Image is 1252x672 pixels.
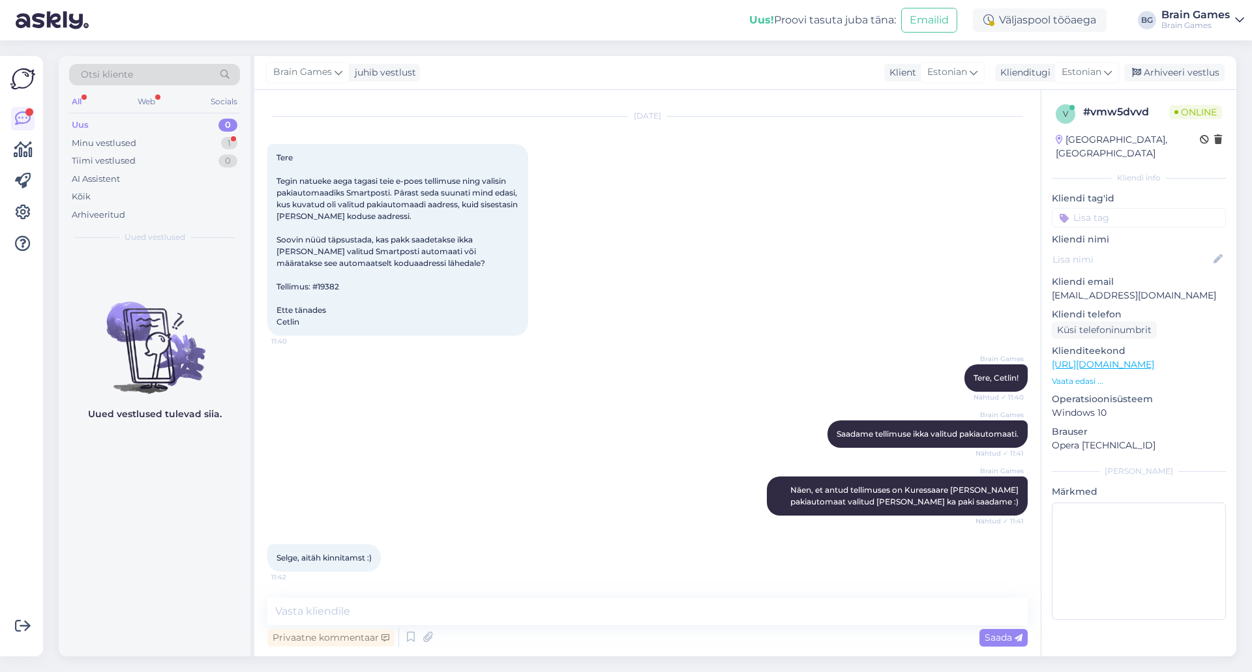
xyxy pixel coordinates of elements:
[973,8,1107,32] div: Väljaspool tööaega
[135,93,158,110] div: Web
[975,466,1024,476] span: Brain Games
[10,66,35,91] img: Askly Logo
[901,8,957,33] button: Emailid
[350,66,416,80] div: juhib vestlust
[1052,308,1226,321] p: Kliendi telefon
[72,119,89,132] div: Uus
[271,572,320,582] span: 11:42
[1052,275,1226,289] p: Kliendi email
[1161,20,1230,31] div: Brain Games
[1063,109,1068,119] span: v
[790,485,1021,506] span: Näen, et antud tellimuses on Kuressaare [PERSON_NAME] pakiautomaat valitud [PERSON_NAME] ka paki ...
[271,336,320,346] span: 11:40
[1124,64,1225,81] div: Arhiveeri vestlus
[276,553,372,562] span: Selge, aitäh kinnitamst :)
[1052,344,1226,358] p: Klienditeekond
[837,429,1019,439] span: Saadame tellimuse ikka valitud pakiautomaati.
[927,65,967,80] span: Estonian
[1083,104,1169,120] div: # vmw5dvvd
[1161,10,1244,31] a: Brain GamesBrain Games
[884,66,916,80] div: Klient
[72,209,125,222] div: Arhiveeritud
[276,153,520,327] span: Tere Tegin natueke aega tagasi teie e-poes tellimuse ning valisin pakiautomaadiks Smartposti. Pär...
[208,93,240,110] div: Socials
[218,119,237,132] div: 0
[1052,172,1226,184] div: Kliendi info
[749,12,896,28] div: Proovi tasuta juba täna:
[267,110,1028,122] div: [DATE]
[974,373,1019,383] span: Tere, Cetlin!
[1056,133,1200,160] div: [GEOGRAPHIC_DATA], [GEOGRAPHIC_DATA]
[1062,65,1101,80] span: Estonian
[218,154,237,168] div: 0
[1052,439,1226,452] p: Opera [TECHNICAL_ID]
[1052,289,1226,302] p: [EMAIL_ADDRESS][DOMAIN_NAME]
[273,65,332,80] span: Brain Games
[69,93,84,110] div: All
[995,66,1051,80] div: Klienditugi
[1052,321,1157,339] div: Küsi telefoninumbrit
[72,190,91,203] div: Kõik
[1161,10,1230,20] div: Brain Games
[1052,425,1226,439] p: Brauser
[72,173,120,186] div: AI Assistent
[221,137,237,150] div: 1
[72,137,136,150] div: Minu vestlused
[88,407,222,421] p: Uued vestlused tulevad siia.
[1052,192,1226,205] p: Kliendi tag'id
[125,231,185,243] span: Uued vestlused
[1052,375,1226,387] p: Vaata edasi ...
[1138,11,1156,29] div: BG
[72,154,136,168] div: Tiimi vestlused
[1052,233,1226,246] p: Kliendi nimi
[1052,465,1226,477] div: [PERSON_NAME]
[985,632,1022,643] span: Saada
[975,448,1024,458] span: Nähtud ✓ 11:41
[975,410,1024,420] span: Brain Games
[975,354,1024,364] span: Brain Games
[1052,485,1226,499] p: Märkmed
[59,278,250,396] img: No chats
[267,629,395,647] div: Privaatne kommentaar
[1169,105,1222,119] span: Online
[1052,406,1226,420] p: Windows 10
[81,68,133,81] span: Otsi kliente
[1052,392,1226,406] p: Operatsioonisüsteem
[1052,208,1226,227] input: Lisa tag
[1052,252,1211,267] input: Lisa nimi
[1052,358,1154,370] a: [URL][DOMAIN_NAME]
[975,516,1024,526] span: Nähtud ✓ 11:41
[749,14,774,26] b: Uus!
[974,392,1024,402] span: Nähtud ✓ 11:40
